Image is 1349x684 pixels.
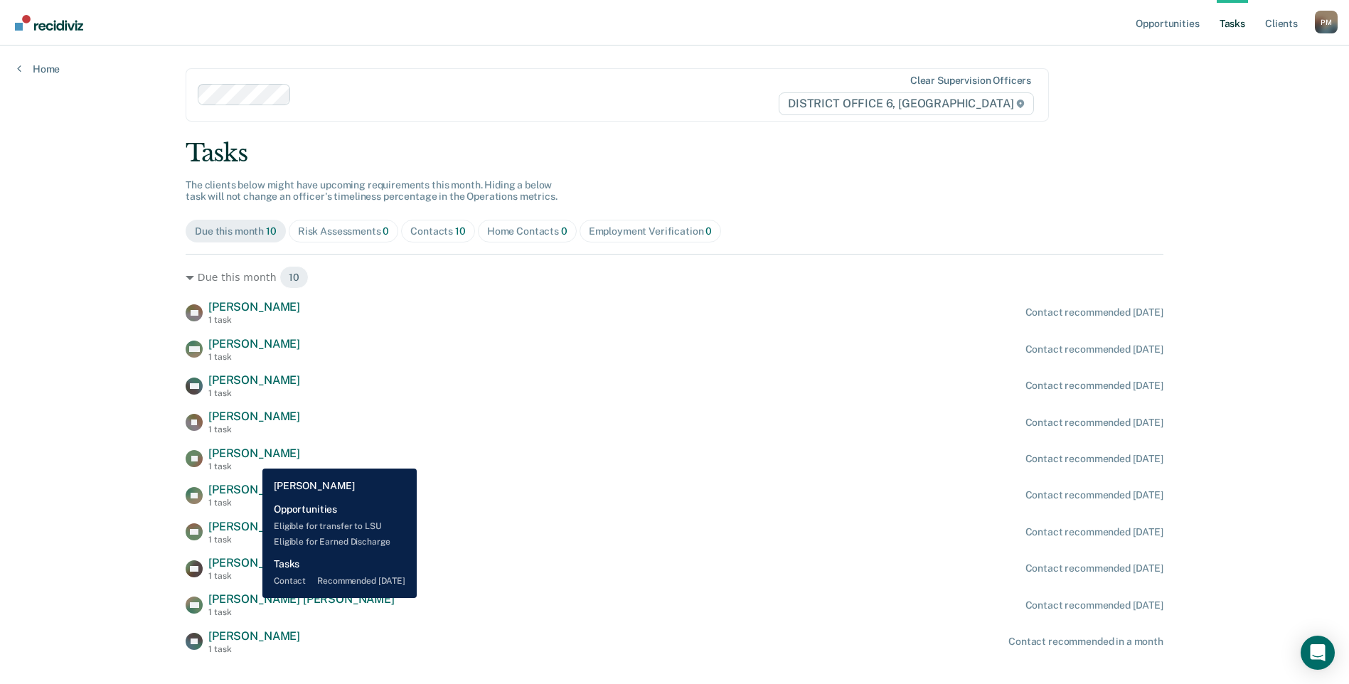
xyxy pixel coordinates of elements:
[208,483,300,496] span: [PERSON_NAME]
[1025,380,1163,392] div: Contact recommended [DATE]
[208,571,395,581] div: 1 task
[779,92,1034,115] span: DISTRICT OFFICE 6, [GEOGRAPHIC_DATA]
[1025,562,1163,575] div: Contact recommended [DATE]
[383,225,389,237] span: 0
[208,607,395,617] div: 1 task
[705,225,712,237] span: 0
[208,337,300,351] span: [PERSON_NAME]
[1025,526,1163,538] div: Contact recommended [DATE]
[910,75,1031,87] div: Clear supervision officers
[208,644,300,654] div: 1 task
[186,179,558,203] span: The clients below might have upcoming requirements this month. Hiding a below task will not chang...
[208,447,300,460] span: [PERSON_NAME]
[208,315,300,325] div: 1 task
[410,225,466,237] div: Contacts
[17,63,60,75] a: Home
[487,225,567,237] div: Home Contacts
[1008,636,1163,648] div: Contact recommended in a month
[208,498,300,508] div: 1 task
[1315,11,1338,33] button: Profile dropdown button
[1301,636,1335,670] div: Open Intercom Messenger
[266,225,277,237] span: 10
[1025,453,1163,465] div: Contact recommended [DATE]
[1025,343,1163,356] div: Contact recommended [DATE]
[208,461,300,471] div: 1 task
[208,424,300,434] div: 1 task
[208,556,395,570] span: [PERSON_NAME] [PERSON_NAME]
[1025,306,1163,319] div: Contact recommended [DATE]
[1025,417,1163,429] div: Contact recommended [DATE]
[15,15,83,31] img: Recidiviz
[208,629,300,643] span: [PERSON_NAME]
[208,300,300,314] span: [PERSON_NAME]
[208,352,300,362] div: 1 task
[208,373,300,387] span: [PERSON_NAME]
[208,410,300,423] span: [PERSON_NAME]
[208,535,300,545] div: 1 task
[1315,11,1338,33] div: P M
[279,266,309,289] span: 10
[589,225,713,237] div: Employment Verification
[208,592,395,606] span: [PERSON_NAME] [PERSON_NAME]
[195,225,277,237] div: Due this month
[561,225,567,237] span: 0
[298,225,390,237] div: Risk Assessments
[1025,599,1163,611] div: Contact recommended [DATE]
[186,139,1163,168] div: Tasks
[1025,489,1163,501] div: Contact recommended [DATE]
[208,388,300,398] div: 1 task
[186,266,1163,289] div: Due this month 10
[208,520,300,533] span: [PERSON_NAME]
[455,225,466,237] span: 10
